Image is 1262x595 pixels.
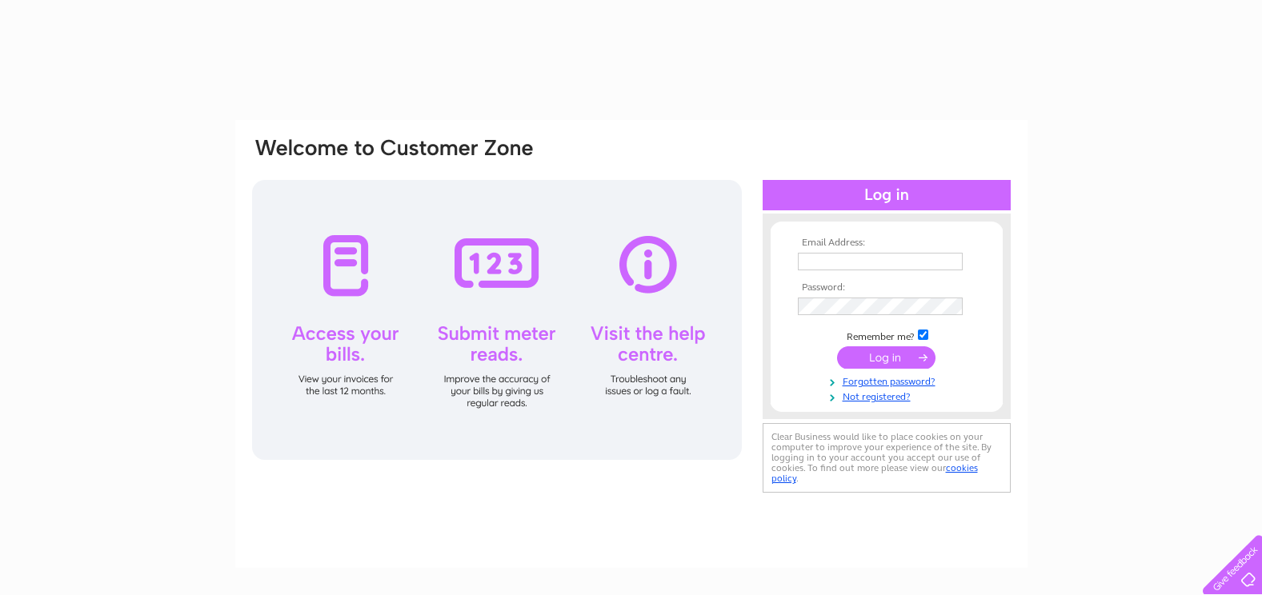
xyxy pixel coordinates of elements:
[794,282,980,294] th: Password:
[798,388,980,403] a: Not registered?
[837,346,935,369] input: Submit
[794,238,980,249] th: Email Address:
[771,462,978,484] a: cookies policy
[798,373,980,388] a: Forgotten password?
[763,423,1011,493] div: Clear Business would like to place cookies on your computer to improve your experience of the sit...
[794,327,980,343] td: Remember me?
